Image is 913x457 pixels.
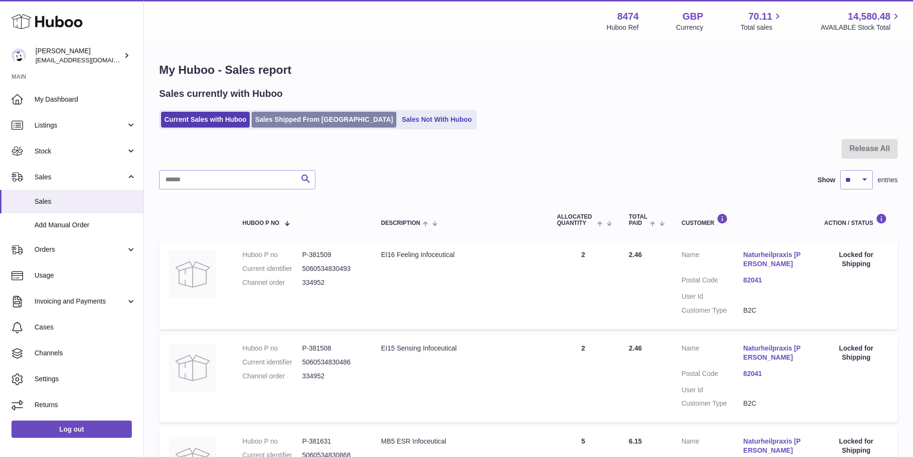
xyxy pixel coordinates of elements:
[629,214,647,226] span: Total paid
[35,375,136,384] span: Settings
[740,10,783,32] a: 70.11 Total sales
[824,344,888,362] div: Locked for Shipping
[398,112,475,128] a: Sales Not With Huboo
[302,344,362,353] dd: P-381508
[161,112,250,128] a: Current Sales with Huboo
[878,176,898,185] span: entries
[243,278,302,287] dt: Channel order
[243,358,302,367] dt: Current identifier
[381,220,420,226] span: Description
[381,437,538,446] div: MB5 ESR Infoceutical
[35,245,126,254] span: Orders
[629,251,642,258] span: 2.46
[252,112,396,128] a: Sales Shipped From [GEOGRAPHIC_DATA]
[35,173,126,182] span: Sales
[629,344,642,352] span: 2.46
[35,323,136,332] span: Cases
[35,221,136,230] span: Add Manual Order
[824,437,888,455] div: Locked for Shipping
[12,421,132,438] a: Log out
[35,95,136,104] span: My Dashboard
[682,10,703,23] strong: GBP
[243,437,302,446] dt: Huboo P no
[243,250,302,259] dt: Huboo P no
[682,276,743,287] dt: Postal Code
[35,297,126,306] span: Invoicing and Payments
[302,264,362,273] dd: 5060534830493
[35,147,126,156] span: Stock
[35,349,136,358] span: Channels
[381,344,538,353] div: EI15 Sensing Infoceutical
[818,176,835,185] label: Show
[743,437,805,455] a: Naturheilpraxis [PERSON_NAME]
[821,23,901,32] span: AVAILABLE Stock Total
[617,10,639,23] strong: 8474
[35,56,141,64] span: [EMAIL_ADDRESS][DOMAIN_NAME]
[35,121,126,130] span: Listings
[35,271,136,280] span: Usage
[302,278,362,287] dd: 334952
[159,62,898,78] h1: My Huboo - Sales report
[381,250,538,259] div: EI16 Feeling Infoceutical
[748,10,772,23] span: 70.11
[821,10,901,32] a: 14,580.48 AVAILABLE Stock Total
[682,306,743,315] dt: Customer Type
[682,399,743,408] dt: Customer Type
[35,47,122,65] div: [PERSON_NAME]
[607,23,639,32] div: Huboo Ref
[159,87,283,100] h2: Sales currently with Huboo
[682,344,743,364] dt: Name
[848,10,890,23] span: 14,580.48
[243,372,302,381] dt: Channel order
[557,214,595,226] span: ALLOCATED Quantity
[824,250,888,269] div: Locked for Shipping
[547,334,619,422] td: 2
[743,306,805,315] dd: B2C
[35,400,136,410] span: Returns
[302,372,362,381] dd: 334952
[35,197,136,206] span: Sales
[682,386,743,395] dt: User Id
[824,213,888,226] div: Action / Status
[682,213,805,226] div: Customer
[676,23,704,32] div: Currency
[682,292,743,301] dt: User Id
[743,276,805,285] a: 82041
[743,344,805,362] a: Naturheilpraxis [PERSON_NAME]
[12,48,26,63] img: orders@neshealth.com
[682,369,743,381] dt: Postal Code
[169,250,217,298] img: no-photo.jpg
[302,358,362,367] dd: 5060534830486
[243,264,302,273] dt: Current identifier
[629,437,642,445] span: 6.15
[743,399,805,408] dd: B2C
[302,250,362,259] dd: P-381509
[547,241,619,329] td: 2
[743,369,805,378] a: 82041
[243,220,279,226] span: Huboo P no
[169,344,217,392] img: no-photo.jpg
[682,250,743,271] dt: Name
[743,250,805,269] a: Naturheilpraxis [PERSON_NAME]
[740,23,783,32] span: Total sales
[243,344,302,353] dt: Huboo P no
[302,437,362,446] dd: P-381631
